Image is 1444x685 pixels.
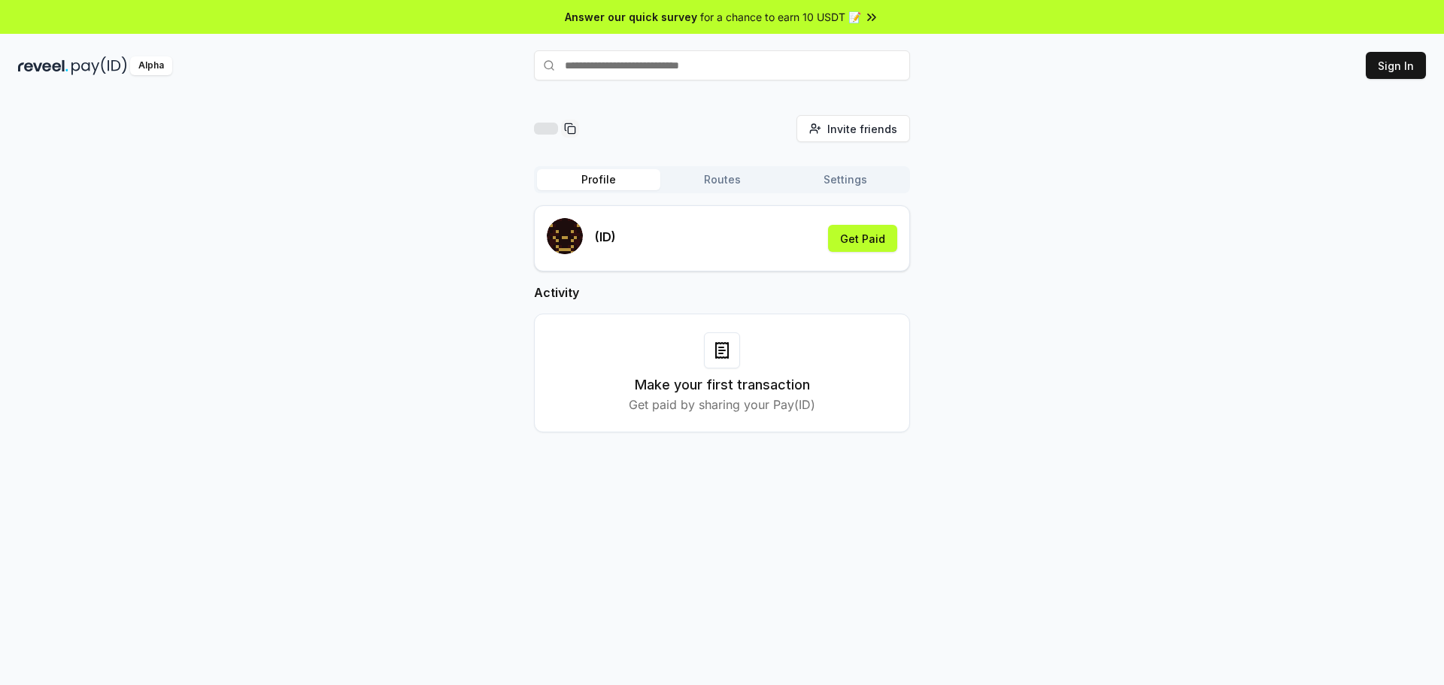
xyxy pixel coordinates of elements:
[827,121,897,137] span: Invite friends
[660,169,784,190] button: Routes
[130,56,172,75] div: Alpha
[537,169,660,190] button: Profile
[629,396,815,414] p: Get paid by sharing your Pay(ID)
[71,56,127,75] img: pay_id
[828,225,897,252] button: Get Paid
[796,115,910,142] button: Invite friends
[1366,52,1426,79] button: Sign In
[595,228,616,246] p: (ID)
[534,283,910,302] h2: Activity
[784,169,907,190] button: Settings
[18,56,68,75] img: reveel_dark
[700,9,861,25] span: for a chance to earn 10 USDT 📝
[635,374,810,396] h3: Make your first transaction
[565,9,697,25] span: Answer our quick survey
